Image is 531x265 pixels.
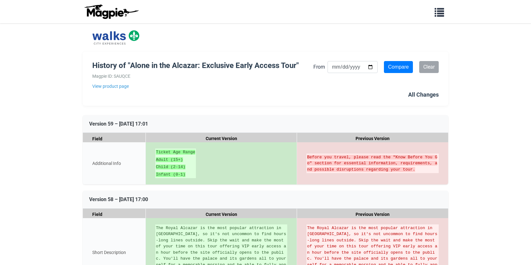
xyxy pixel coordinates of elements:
[408,90,439,99] div: All Changes
[156,157,183,162] strong: Adult (15+)
[83,133,146,144] div: Field
[83,209,146,220] div: Field
[384,61,413,73] input: Compare
[146,133,297,144] div: Current Version
[83,191,448,209] div: Version 58 – [DATE] 17:00
[156,165,186,169] strong: Child (2-14)
[297,209,448,220] div: Previous Version
[156,150,195,155] strong: Ticket Age Range
[92,73,313,80] div: Magpie ID: SAUQCE
[313,63,325,71] label: From
[307,155,437,172] strong: Before you travel, please read the "Know Before You Go" section for essential information, requir...
[83,142,146,184] div: Additional Info
[156,172,186,177] strong: Infant (0-1)
[83,115,448,133] div: Version 59 – [DATE] 17:01
[297,133,448,144] div: Previous Version
[146,209,297,220] div: Current Version
[83,4,140,19] img: logo-ab69f6fb50320c5b225c76a69d11143b.png
[92,83,313,90] a: View product page
[92,61,313,70] h1: History of "Alone in the Alcazar: Exclusive Early Access Tour"
[92,30,140,45] img: Company Logo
